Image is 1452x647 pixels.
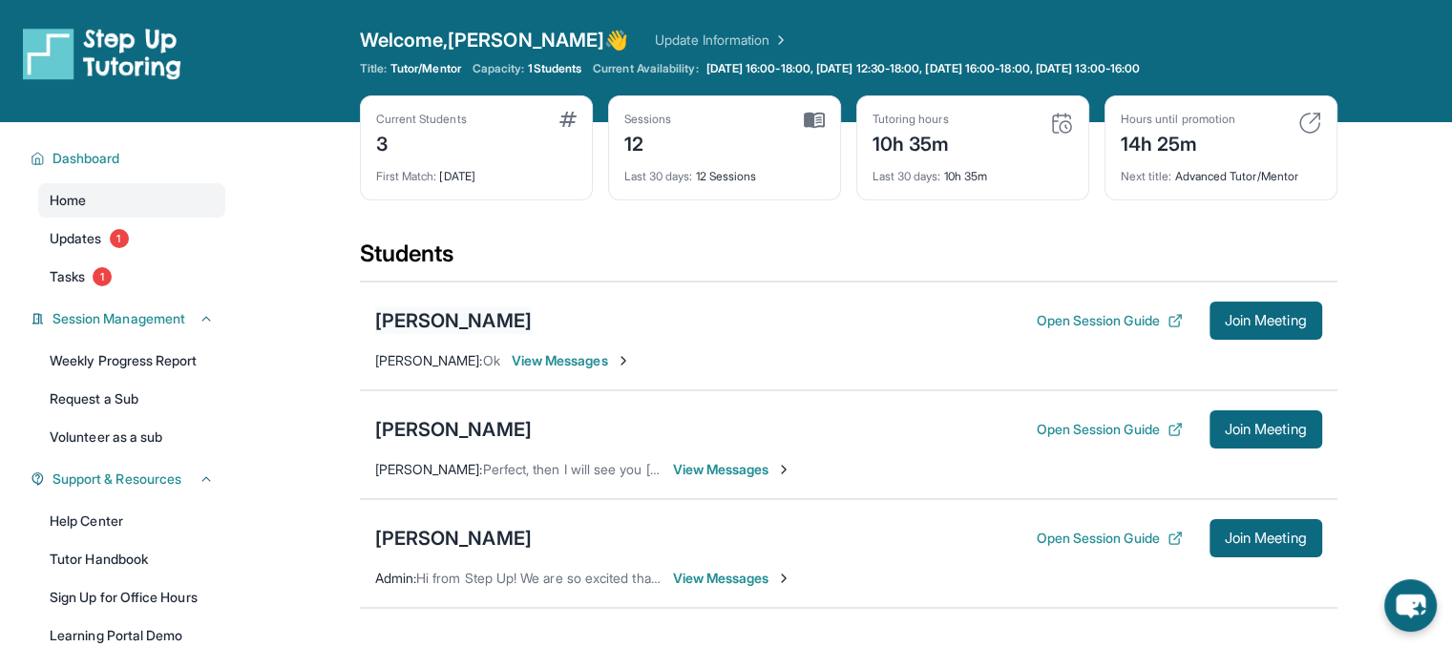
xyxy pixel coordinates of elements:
[376,127,467,157] div: 3
[673,460,792,479] span: View Messages
[1225,424,1307,435] span: Join Meeting
[45,309,214,328] button: Session Management
[1384,579,1437,632] button: chat-button
[512,351,631,370] span: View Messages
[1225,315,1307,326] span: Join Meeting
[624,112,672,127] div: Sessions
[50,229,102,248] span: Updates
[38,504,225,538] a: Help Center
[776,571,791,586] img: Chevron-Right
[38,382,225,416] a: Request a Sub
[375,570,416,586] span: Admin :
[93,267,112,286] span: 1
[473,61,525,76] span: Capacity:
[1121,112,1235,127] div: Hours until promotion
[1121,157,1321,184] div: Advanced Tutor/Mentor
[624,169,693,183] span: Last 30 days :
[776,462,791,477] img: Chevron-Right
[616,353,631,368] img: Chevron-Right
[45,149,214,168] button: Dashboard
[360,239,1337,281] div: Students
[375,307,532,334] div: [PERSON_NAME]
[769,31,789,50] img: Chevron Right
[110,229,129,248] span: 1
[38,183,225,218] a: Home
[50,191,86,210] span: Home
[873,169,941,183] span: Last 30 days :
[873,157,1073,184] div: 10h 35m
[483,461,1074,477] span: Perfect, then I will see you [DATE] (4-5) and [DATE] (5:30-6:30) if anything changes let me know :)
[1036,311,1182,330] button: Open Session Guide
[673,569,792,588] span: View Messages
[873,127,950,157] div: 10h 35m
[53,309,185,328] span: Session Management
[38,420,225,454] a: Volunteer as a sub
[1225,532,1307,544] span: Join Meeting
[38,260,225,294] a: Tasks1
[703,61,1144,76] a: [DATE] 16:00-18:00, [DATE] 12:30-18:00, [DATE] 16:00-18:00, [DATE] 13:00-16:00
[360,61,387,76] span: Title:
[376,169,437,183] span: First Match :
[376,157,577,184] div: [DATE]
[23,27,181,80] img: logo
[873,112,950,127] div: Tutoring hours
[559,112,577,127] img: card
[390,61,461,76] span: Tutor/Mentor
[655,31,789,50] a: Update Information
[804,112,825,129] img: card
[376,112,467,127] div: Current Students
[38,221,225,256] a: Updates1
[50,267,85,286] span: Tasks
[528,61,581,76] span: 1 Students
[375,352,483,368] span: [PERSON_NAME] :
[375,416,532,443] div: [PERSON_NAME]
[1298,112,1321,135] img: card
[593,61,698,76] span: Current Availability:
[1036,420,1182,439] button: Open Session Guide
[483,352,500,368] span: Ok
[1210,302,1322,340] button: Join Meeting
[38,580,225,615] a: Sign Up for Office Hours
[706,61,1140,76] span: [DATE] 16:00-18:00, [DATE] 12:30-18:00, [DATE] 16:00-18:00, [DATE] 13:00-16:00
[1121,169,1172,183] span: Next title :
[38,542,225,576] a: Tutor Handbook
[375,461,483,477] span: [PERSON_NAME] :
[1210,519,1322,557] button: Join Meeting
[53,149,120,168] span: Dashboard
[624,157,825,184] div: 12 Sessions
[1121,127,1235,157] div: 14h 25m
[45,470,214,489] button: Support & Resources
[624,127,672,157] div: 12
[1210,410,1322,449] button: Join Meeting
[53,470,181,489] span: Support & Resources
[38,344,225,378] a: Weekly Progress Report
[1050,112,1073,135] img: card
[375,525,532,552] div: [PERSON_NAME]
[1036,529,1182,548] button: Open Session Guide
[360,27,629,53] span: Welcome, [PERSON_NAME] 👋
